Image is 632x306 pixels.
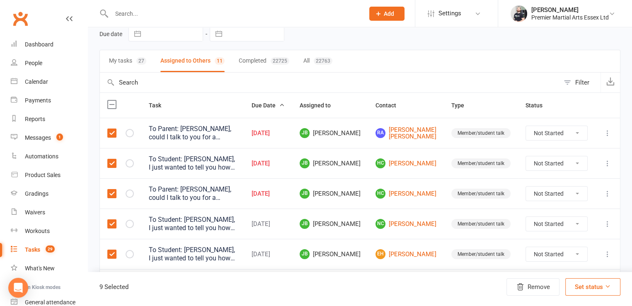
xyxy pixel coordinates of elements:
[11,222,87,240] a: Workouts
[575,78,589,87] div: Filter
[369,7,404,21] button: Add
[300,249,361,259] span: [PERSON_NAME]
[136,57,146,65] div: 27
[384,10,394,17] span: Add
[99,282,128,292] div: 9
[25,190,48,197] div: Gradings
[100,73,559,92] input: Search
[252,221,285,228] div: [DATE]
[11,54,87,73] a: People
[11,129,87,147] a: Messages 1
[149,185,237,202] div: To Parent: [PERSON_NAME], could I talk to you for a second? I just wanted to tell you how great [...
[451,249,511,259] div: Member/student talk
[531,14,609,21] div: Premier Martial Arts Essex Ltd
[300,249,310,259] span: JB
[300,219,361,229] span: [PERSON_NAME]
[46,245,55,253] span: 29
[25,116,45,122] div: Reports
[300,128,310,138] span: JB
[375,158,436,168] a: HC[PERSON_NAME]
[451,189,511,199] div: Member/student talk
[375,128,385,138] span: RA
[11,110,87,129] a: Reports
[25,97,51,104] div: Payments
[525,102,552,109] span: Status
[11,73,87,91] a: Calendar
[25,153,58,160] div: Automations
[252,251,285,258] div: [DATE]
[239,50,289,72] button: Completed22725
[25,228,50,234] div: Workouts
[11,91,87,110] a: Payments
[11,147,87,166] a: Automations
[11,259,87,278] a: What's New
[11,185,87,203] a: Gradings
[506,278,559,296] button: Remove
[25,41,53,48] div: Dashboard
[375,219,385,229] span: NC
[451,128,511,138] div: Member/student talk
[25,60,42,66] div: People
[11,240,87,259] a: Tasks 29
[314,57,332,65] div: 22763
[375,126,436,140] a: RA[PERSON_NAME] [PERSON_NAME]
[11,203,87,222] a: Waivers
[215,57,225,65] div: 11
[99,31,122,37] label: Due date
[252,100,285,110] button: Due Date
[511,5,527,22] img: thumb_image1616261423.png
[375,219,436,229] a: NC[PERSON_NAME]
[300,158,361,168] span: [PERSON_NAME]
[25,172,61,178] div: Product Sales
[438,4,461,23] span: Settings
[252,102,285,109] span: Due Date
[300,219,310,229] span: JB
[56,134,63,141] span: 1
[160,50,225,72] button: Assigned to Others11
[11,35,87,54] a: Dashboard
[375,102,405,109] span: Contact
[149,102,170,109] span: Task
[25,78,48,85] div: Calendar
[451,102,473,109] span: Type
[8,278,28,298] div: Open Intercom Messenger
[149,216,237,232] div: To Student: [PERSON_NAME], I just wanted to tell you how great you’re doing in class lately, you ...
[531,6,609,14] div: [PERSON_NAME]
[559,73,601,92] button: Filter
[565,278,620,296] button: Set status
[451,100,473,110] button: Type
[25,246,40,253] div: Tasks
[109,50,146,72] button: My tasks27
[271,57,289,65] div: 22725
[252,160,285,167] div: [DATE]
[149,155,237,172] div: To Student: [PERSON_NAME], I just wanted to tell you how great you’re doing in class lately, you ...
[252,130,285,137] div: [DATE]
[11,166,87,185] a: Product Sales
[25,209,45,216] div: Waivers
[375,100,405,110] button: Contact
[451,219,511,229] div: Member/student talk
[109,8,358,19] input: Search...
[10,8,31,29] a: Clubworx
[375,189,436,199] a: HC[PERSON_NAME]
[451,158,511,168] div: Member/student talk
[300,100,340,110] button: Assigned to
[149,125,237,141] div: To Parent: [PERSON_NAME], could I talk to you for a second? I just wanted to tell you how great [...
[375,249,385,259] span: EH
[300,102,340,109] span: Assigned to
[25,265,55,272] div: What's New
[300,128,361,138] span: [PERSON_NAME]
[149,100,170,110] button: Task
[375,158,385,168] span: HC
[303,50,332,72] button: All22763
[525,100,552,110] button: Status
[300,189,310,199] span: JB
[300,158,310,168] span: JB
[25,299,75,306] div: General attendance
[300,189,361,199] span: [PERSON_NAME]
[149,246,237,262] div: To Student: [PERSON_NAME], I just wanted to tell you how great you’re doing in class lately, you ...
[375,249,436,259] a: EH[PERSON_NAME]
[375,189,385,199] span: HC
[252,190,285,197] div: [DATE]
[25,134,51,141] div: Messages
